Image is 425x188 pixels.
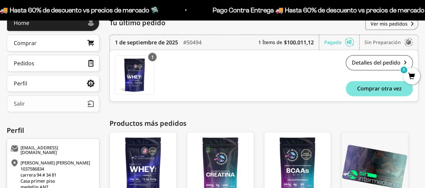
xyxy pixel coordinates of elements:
a: Pedidos [7,55,99,72]
div: Comprar [14,40,37,46]
button: Salir [7,95,99,112]
a: Home [7,14,99,31]
span: Tu último pedido [110,18,165,28]
div: Home [14,20,29,26]
div: #50494 [183,35,202,50]
div: Pagado [324,35,359,50]
div: Salir [14,101,25,106]
a: Perfil [7,75,99,92]
a: Comprar [7,35,99,51]
a: Proteína Whey - Vainilla / 2 libras (910g) [115,55,154,95]
div: Perfil [7,125,99,136]
div: [EMAIL_ADDRESS][DOMAIN_NAME] [10,145,94,155]
span: Comprar otra vez [357,86,402,91]
a: Detalles del pedido [346,55,413,70]
div: Perfil [14,81,27,86]
mark: 0 [400,66,408,74]
img: Translation missing: es.Proteína Whey - Vainilla / 2 libras (910g) [115,55,154,94]
a: 0 [403,73,420,80]
div: 1 [148,53,157,61]
a: Ver mis pedidos [365,18,418,30]
b: $100.011,12 [284,38,314,46]
time: 1 de septiembre de 2025 [115,38,178,46]
button: Comprar otra vez [346,81,413,96]
div: Sin preparación [365,35,413,50]
div: Productos más pedidos [110,118,418,128]
div: Pedidos [14,61,34,66]
div: 1 Ítems de [258,35,319,50]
